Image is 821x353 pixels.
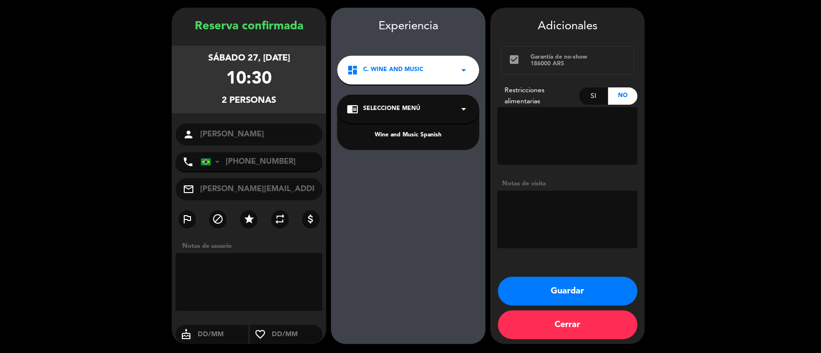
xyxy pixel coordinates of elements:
i: attach_money [305,213,316,225]
div: Reserva confirmada [172,17,326,36]
i: cake [176,329,197,340]
i: star [243,213,254,225]
div: 186000 ARS [530,61,626,67]
div: Experiencia [331,17,485,36]
i: arrow_drop_down [458,103,469,115]
i: person [183,129,194,140]
div: Notas de usuario [177,241,326,251]
div: Brazil (Brasil): +55 [201,153,223,171]
span: Seleccione Menú [363,104,420,114]
button: Cerrar [498,310,637,339]
div: 2 personas [222,94,276,108]
i: dashboard [347,64,358,76]
div: Notas de visita [497,179,637,189]
i: favorite_border [250,329,271,340]
div: Restricciones alimentarias [497,85,579,107]
span: C. Wine and Music [363,65,423,75]
div: Si [579,87,608,105]
div: sábado 27, [DATE] [208,51,290,65]
i: chrome_reader_mode [347,103,358,115]
button: Guardar [498,277,637,305]
input: DD/MM [271,329,322,341]
div: Adicionales [497,17,637,36]
i: mail_outline [183,183,194,195]
div: Wine and Music Spanish [347,131,469,140]
input: DD/MM [197,329,248,341]
i: check_box [508,54,520,65]
div: Garantía de no-show [530,54,626,61]
i: phone [182,156,194,168]
i: block [212,213,224,225]
div: 10:30 [226,65,272,94]
i: repeat [274,213,286,225]
i: arrow_drop_down [458,64,469,76]
div: No [608,87,637,105]
i: outlined_flag [181,213,193,225]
